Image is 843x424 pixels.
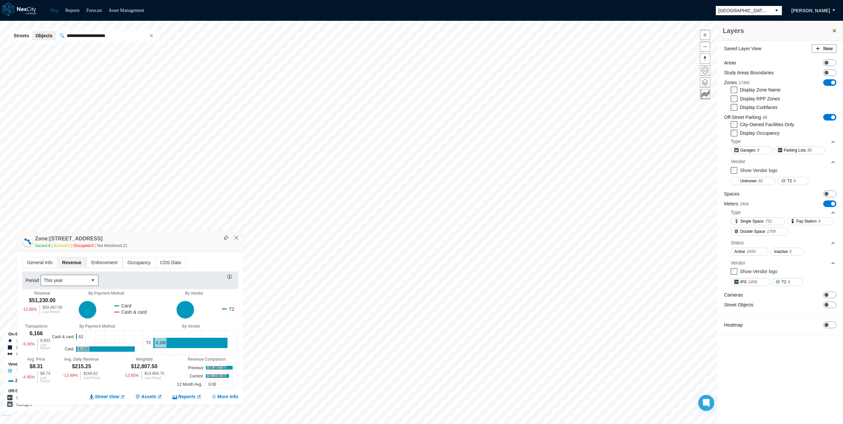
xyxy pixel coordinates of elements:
[731,138,741,145] div: Type
[724,79,750,86] label: Zones
[65,347,73,351] text: Card
[700,54,710,63] span: Reset bearing to north
[144,376,164,380] div: Last Period
[731,209,741,216] div: Type
[747,248,756,255] span: 2459
[758,178,763,184] span: 82
[763,115,767,120] span: 88
[770,248,804,256] button: Inactive5
[52,335,74,339] text: Cash & card
[731,146,772,154] button: Garages8
[10,31,32,40] button: Streets
[35,32,52,39] span: Objects
[208,374,226,378] text: 51,230.00
[796,218,817,225] span: Pay Station
[734,248,745,255] span: Active
[40,343,50,350] div: Last Period
[774,146,825,154] button: Parking Lots80
[731,157,836,166] div: Vendor
[22,305,37,314] div: -13.85 %
[724,301,753,308] label: Street Objects
[208,382,216,387] text: 0.00
[731,177,776,185] button: Unknown82
[788,279,790,285] span: 6
[175,357,238,362] div: Revenue Comparison
[8,388,65,395] div: Off-Street Parking
[17,338,40,344] label: Single Space
[731,278,770,286] button: IPS2458
[136,357,152,362] div: Weighted
[731,248,768,256] button: Active2459
[17,344,37,351] label: Pay Station
[35,235,102,242] h4: Zone: [STREET_ADDRESS]
[217,393,238,400] span: More Info
[740,130,780,136] label: Display Occupancy
[146,341,151,345] text: T2
[740,228,765,235] span: Double Space
[748,279,757,285] span: 2458
[700,65,710,76] button: Home
[40,338,50,342] div: 6,803
[8,331,65,338] div: On-Street Parking
[731,258,836,268] div: Vendor
[22,257,57,268] span: General Info
[172,393,202,400] a: Reports
[43,310,62,314] div: Last Period
[731,228,788,235] button: Double Space1706
[29,297,55,304] div: $51,230.00
[35,243,54,248] span: Vacant: 4
[740,87,781,92] label: Display Zone Name
[724,191,740,197] label: Spaces
[17,401,32,408] label: Garages
[823,45,833,52] span: New
[8,377,65,384] div: Zones
[97,243,127,248] span: Not Monitored: 21
[54,243,74,248] span: Booked: 0
[87,257,122,268] span: Enforcement
[757,147,759,154] span: 8
[32,31,55,40] button: Objects
[22,371,35,383] div: -4.95 %
[724,114,767,121] label: Off-Street Parking
[731,207,836,217] div: Type
[740,269,778,274] label: Show Vendor logo
[188,366,203,370] text: Previous
[700,42,710,52] span: Zoom out
[767,228,776,235] span: 1706
[724,59,736,66] label: Areas
[63,371,78,380] div: -13.49 %
[718,7,769,14] span: [GEOGRAPHIC_DATA][PERSON_NAME]
[807,147,812,154] span: 80
[74,243,97,248] span: Occupied: 0
[14,32,29,39] span: Streets
[740,96,780,101] label: Display RPP Zones
[700,30,710,40] button: Zoom in
[86,8,102,13] a: Forecast
[731,136,836,146] div: Type
[22,338,35,350] div: -9.36 %
[812,44,836,53] button: New
[79,335,83,339] text: 63
[778,177,809,185] button: T26
[740,202,749,206] span: 2464
[34,291,50,296] div: Revenue
[724,200,749,207] label: Meters
[771,6,782,15] button: select
[141,393,156,400] span: Assets
[25,277,41,284] label: Period
[740,218,764,225] span: Single Space
[135,393,162,400] a: Assets
[785,5,837,16] button: [PERSON_NAME]
[8,361,65,368] div: Vendors
[123,257,155,268] span: Occupancy
[89,393,125,400] a: Street View
[700,89,710,99] button: Key metrics
[772,278,803,286] button: T26
[190,374,203,378] text: Current
[124,371,139,380] div: -13.85 %
[25,324,47,329] div: Transactions
[147,31,156,40] span: clear
[791,7,830,14] span: [PERSON_NAME]
[83,371,100,375] div: $248.82
[724,69,774,76] label: Study Areas Boundaries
